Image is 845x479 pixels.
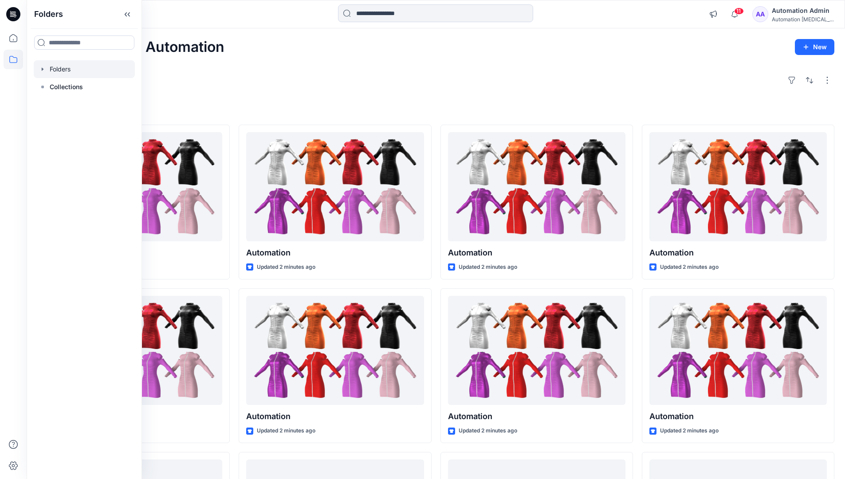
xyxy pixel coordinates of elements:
a: Automation [246,132,424,242]
p: Automation [246,247,424,259]
p: Updated 2 minutes ago [257,263,315,272]
a: Automation [649,132,827,242]
button: New [795,39,834,55]
p: Automation [448,410,625,423]
div: Automation Admin [772,5,834,16]
p: Updated 2 minutes ago [459,263,517,272]
a: Automation [246,296,424,405]
p: Automation [448,247,625,259]
p: Collections [50,82,83,92]
p: Automation [246,410,424,423]
h4: Styles [37,105,834,116]
a: Automation [448,296,625,405]
div: AA [752,6,768,22]
p: Updated 2 minutes ago [660,426,719,436]
span: 11 [734,8,744,15]
p: Updated 2 minutes ago [660,263,719,272]
p: Automation [649,410,827,423]
p: Updated 2 minutes ago [257,426,315,436]
a: Automation [448,132,625,242]
a: Automation [649,296,827,405]
p: Automation [649,247,827,259]
div: Automation [MEDICAL_DATA]... [772,16,834,23]
p: Updated 2 minutes ago [459,426,517,436]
